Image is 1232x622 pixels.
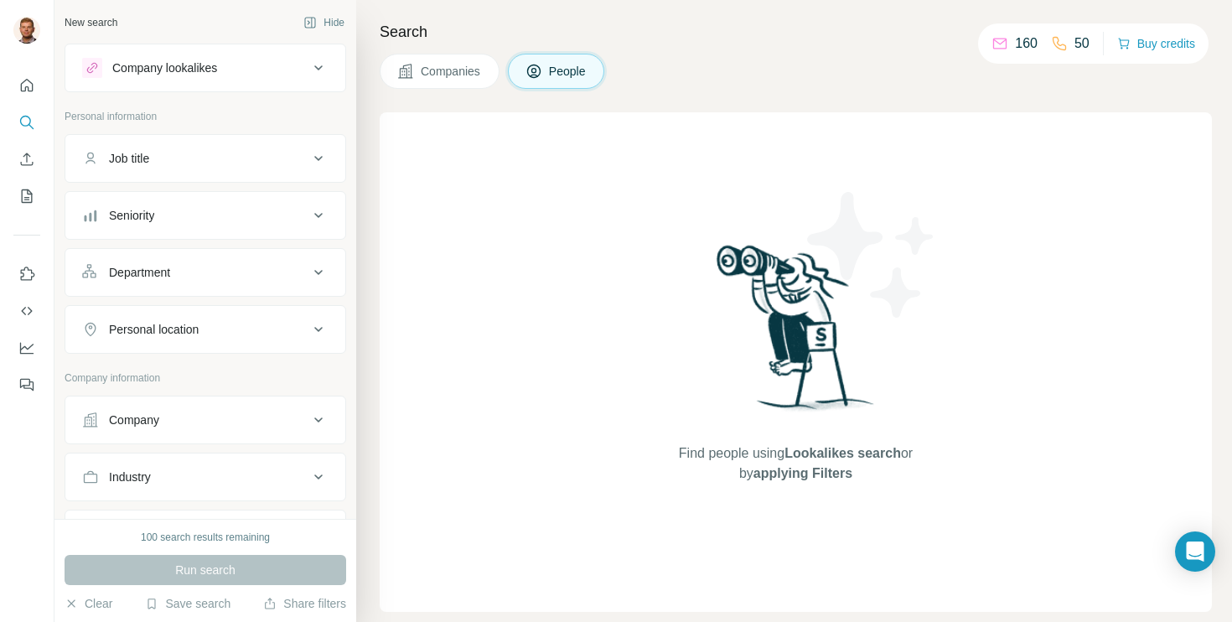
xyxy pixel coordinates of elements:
[709,241,883,428] img: Surfe Illustration - Woman searching with binoculars
[1015,34,1038,54] p: 160
[65,48,345,88] button: Company lookalikes
[263,595,346,612] button: Share filters
[13,370,40,400] button: Feedback
[1074,34,1090,54] p: 50
[549,63,588,80] span: People
[109,150,149,167] div: Job title
[109,412,159,428] div: Company
[753,466,852,480] span: applying Filters
[65,595,112,612] button: Clear
[65,371,346,386] p: Company information
[65,309,345,350] button: Personal location
[1117,32,1195,55] button: Buy credits
[65,15,117,30] div: New search
[13,181,40,211] button: My lists
[796,179,947,330] img: Surfe Illustration - Stars
[661,443,929,484] span: Find people using or by
[13,144,40,174] button: Enrich CSV
[65,400,345,440] button: Company
[141,530,270,545] div: 100 search results remaining
[1175,531,1215,572] div: Open Intercom Messenger
[65,195,345,236] button: Seniority
[13,107,40,137] button: Search
[109,469,151,485] div: Industry
[145,595,230,612] button: Save search
[65,109,346,124] p: Personal information
[13,296,40,326] button: Use Surfe API
[109,207,154,224] div: Seniority
[109,321,199,338] div: Personal location
[112,60,217,76] div: Company lookalikes
[65,457,345,497] button: Industry
[784,446,901,460] span: Lookalikes search
[65,514,345,554] button: HQ location
[109,264,170,281] div: Department
[13,70,40,101] button: Quick start
[65,252,345,293] button: Department
[13,333,40,363] button: Dashboard
[13,259,40,289] button: Use Surfe on LinkedIn
[421,63,482,80] span: Companies
[380,20,1212,44] h4: Search
[292,10,356,35] button: Hide
[13,17,40,44] img: Avatar
[65,138,345,179] button: Job title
